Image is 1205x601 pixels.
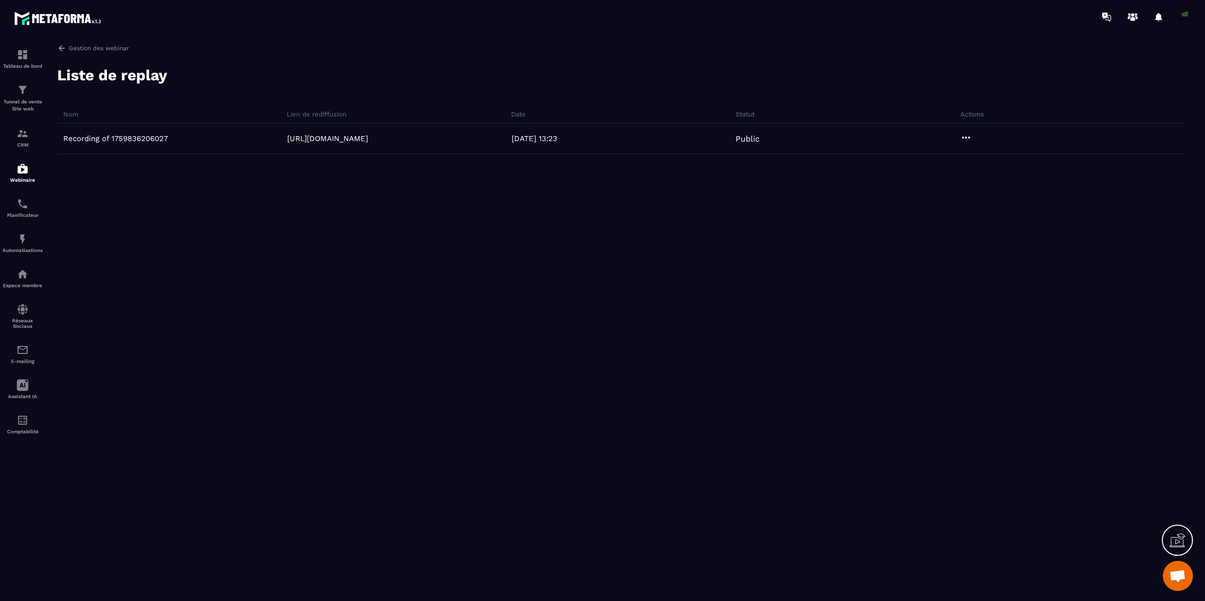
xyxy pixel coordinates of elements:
[511,110,733,118] h6: Date
[960,110,1182,118] h6: Actions
[733,134,957,144] div: Public
[287,110,509,118] h6: Lien de rediffusion
[17,84,29,96] img: formation
[3,283,43,288] p: Espace membre
[14,9,104,28] img: logo
[17,233,29,245] img: automations
[17,414,29,426] img: accountant
[3,225,43,261] a: automationsautomationsAutomatisations
[3,120,43,155] a: formationformationCRM
[3,98,43,112] p: Tunnel de vente Site web
[287,134,368,143] a: [URL][DOMAIN_NAME]
[3,155,43,190] a: automationsautomationsWebinaire
[17,49,29,61] img: formation
[17,268,29,280] img: automations
[3,358,43,364] p: E-mailing
[63,134,168,143] p: Recording of 1759836206027
[3,76,43,120] a: formationformationTunnel de vente Site web
[3,63,43,69] p: Tableau de bord
[63,110,284,118] h6: Nom
[3,318,43,329] p: Réseaux Sociaux
[3,296,43,336] a: social-networksocial-networkRéseaux Sociaux
[17,198,29,210] img: scheduler
[17,163,29,175] img: automations
[3,177,43,183] p: Webinaire
[3,372,43,407] a: Assistant IA
[3,394,43,399] p: Assistant IA
[17,303,29,315] img: social-network
[69,45,129,52] p: Gestion des webinar
[512,134,557,143] p: [DATE] 13:23
[17,344,29,356] img: email
[3,336,43,372] a: emailemailE-mailing
[736,110,957,118] h6: Statut
[1163,561,1193,591] div: Ouvrir le chat
[17,128,29,140] img: formation
[3,212,43,218] p: Planificateur
[3,407,43,442] a: accountantaccountantComptabilité
[3,261,43,296] a: automationsautomationsEspace membre
[3,190,43,225] a: schedulerschedulerPlanificateur
[3,41,43,76] a: formationformationTableau de bord
[3,429,43,434] p: Comptabilité
[3,142,43,148] p: CRM
[57,65,167,85] h2: Liste de replay
[3,248,43,253] p: Automatisations
[57,44,1185,53] a: Gestion des webinar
